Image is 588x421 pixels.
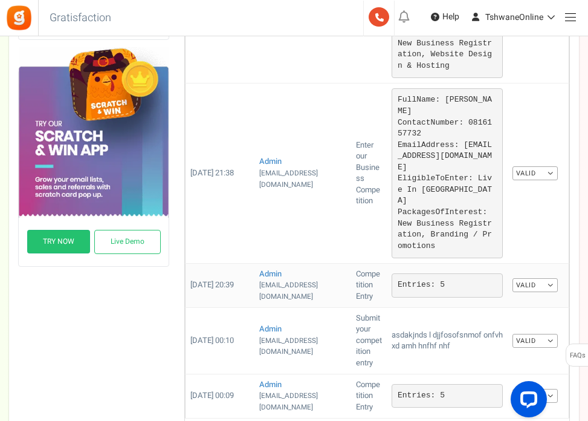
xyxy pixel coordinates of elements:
a: admin [259,155,282,167]
td: [DATE] 21:38 [186,83,254,263]
td: Competition Entry [351,374,387,418]
a: admin [259,268,282,279]
strong: EmailAddress [398,140,454,149]
td: [DATE] 20:39 [186,263,254,307]
small: [EMAIL_ADDRESS][DOMAIN_NAME] [259,336,318,357]
a: Help [426,7,464,27]
pre: : [PERSON_NAME] : 0816157732 : [EMAIL_ADDRESS][DOMAIN_NAME] : Live In [GEOGRAPHIC_DATA] : New Bus... [392,88,503,258]
td: Enter our Business Competition [351,83,387,263]
strong: Entries [398,391,431,400]
strong: ContactNumber [398,118,459,127]
h3: Gratisfaction [36,6,124,30]
a: admin [259,323,282,335]
td: [DATE] 00:10 [186,307,254,374]
a: admin [259,379,282,390]
small: [EMAIL_ADDRESS][DOMAIN_NAME] [259,391,318,413]
pre: : 5 [392,273,503,298]
a: Valid [512,334,558,348]
small: [EMAIL_ADDRESS][DOMAIN_NAME] [259,168,318,190]
span: TshwaneOnline [485,11,543,24]
a: Valid [512,278,558,292]
strong: PackagesOfInterest [398,207,482,217]
td: Submit your competition entry [351,307,387,374]
img: Gratisfaction [5,4,33,31]
small: [EMAIL_ADDRESS][DOMAIN_NAME] [259,280,318,302]
a: TRY NOW [27,230,90,253]
strong: EligibleToEnter [398,174,468,183]
td: asdakjnds l djjfosofsnmof onfvhxd amh hnfhf nhf [387,307,508,374]
td: Competition Entry [351,263,387,307]
a: Menu [558,5,582,28]
pre: : 5 [392,384,503,408]
td: [DATE] 00:09 [186,374,254,418]
span: Help [439,11,459,23]
strong: FullName [398,95,435,104]
a: Live Demo [94,230,161,254]
strong: Entries [398,280,431,289]
span: FAQs [569,344,586,367]
a: Valid [512,166,558,180]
